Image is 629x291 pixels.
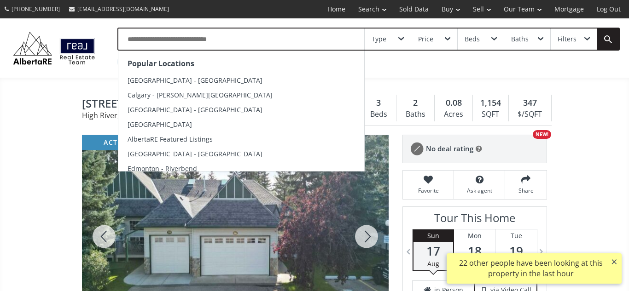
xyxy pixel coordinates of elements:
[12,5,60,13] span: [PHONE_NUMBER]
[454,245,495,257] span: 18
[480,97,501,109] span: 1,154
[128,91,273,99] span: Calgary - [PERSON_NAME][GEOGRAPHIC_DATA]
[128,76,262,85] span: [GEOGRAPHIC_DATA] - [GEOGRAPHIC_DATA]
[478,108,504,121] div: SQFT
[465,36,480,42] div: Beds
[117,55,222,68] div: High River, [GEOGRAPHIC_DATA]
[408,187,449,194] span: Favorite
[533,130,551,139] div: NEW!
[128,105,262,114] span: [GEOGRAPHIC_DATA] - [GEOGRAPHIC_DATA]
[558,36,577,42] div: Filters
[414,245,453,257] span: 17
[412,211,537,229] h3: Tour This Home
[82,97,286,112] span: 116 Baker Creek Drive SW
[64,0,174,17] a: [EMAIL_ADDRESS][DOMAIN_NAME]
[128,135,213,143] span: AlbertaRE Featured Listings
[372,36,386,42] div: Type
[495,245,537,257] span: 19
[77,5,169,13] span: [EMAIL_ADDRESS][DOMAIN_NAME]
[495,229,537,242] div: Tue
[454,229,495,242] div: Mon
[414,229,453,242] div: Sun
[401,108,430,121] div: Baths
[128,58,194,68] strong: Popular Locations
[513,108,547,121] div: $/SQFT
[418,36,433,42] div: Price
[427,259,439,268] span: Aug
[511,36,529,42] div: Baths
[439,97,467,109] div: 0.08
[451,258,610,279] div: 22 other people have been looking at this property in the last hour
[366,97,391,109] div: 3
[128,149,262,158] span: [GEOGRAPHIC_DATA] - [GEOGRAPHIC_DATA]
[513,97,547,109] div: 347
[510,187,542,194] span: Share
[439,108,467,121] div: Acres
[82,112,286,119] span: High River , AB T1V 1V6
[82,135,151,150] div: active
[426,144,473,154] span: No deal rating
[408,140,426,158] img: rating icon
[366,108,391,121] div: Beds
[401,97,430,109] div: 2
[9,29,99,67] img: Logo
[459,187,500,194] span: Ask agent
[128,120,192,129] span: [GEOGRAPHIC_DATA]
[607,253,622,270] button: ×
[128,164,197,173] span: Edmonton - Riverbend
